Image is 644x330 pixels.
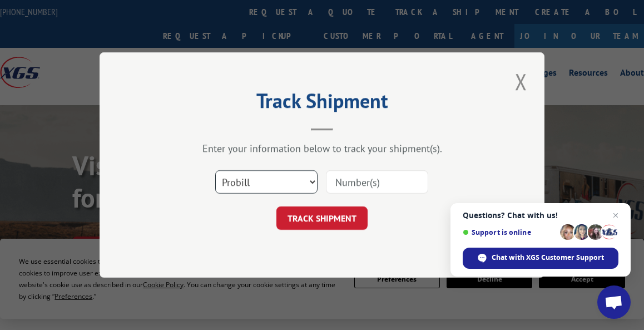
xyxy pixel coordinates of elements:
span: Questions? Chat with us! [463,211,618,220]
input: Number(s) [326,170,428,194]
span: Chat with XGS Customer Support [492,253,604,263]
button: Close modal [512,66,531,97]
h2: Track Shipment [155,93,489,114]
a: Open chat [597,285,631,319]
span: Support is online [463,228,556,237]
button: TRACK SHIPMENT [276,206,368,230]
div: Enter your information below to track your shipment(s). [155,142,489,155]
span: Chat with XGS Customer Support [463,248,618,269]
